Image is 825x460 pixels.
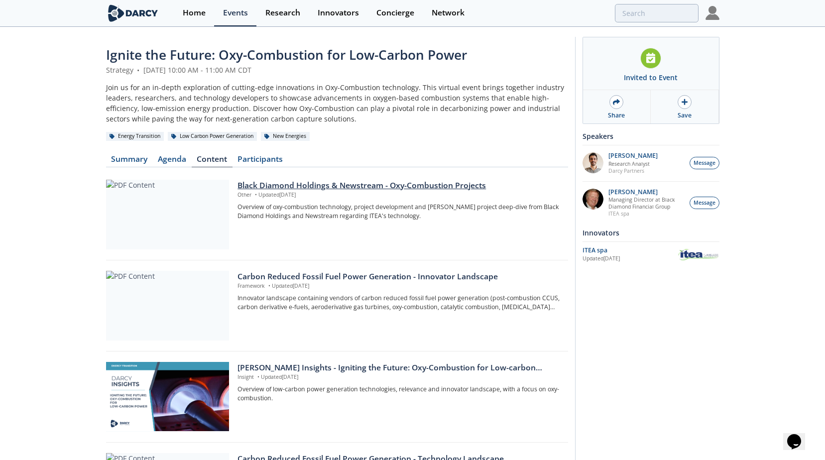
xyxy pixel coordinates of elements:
button: Message [690,197,719,209]
div: Join us for an in-depth exploration of cutting-edge innovations in Oxy-Combustion technology. Thi... [106,82,568,124]
p: Other Updated [DATE] [237,191,561,199]
iframe: chat widget [783,420,815,450]
a: ITEA spa Updated[DATE] ITEA spa [583,245,719,263]
span: Ignite the Future: Oxy-Combustion for Low-Carbon Power [106,46,467,64]
img: Profile [706,6,719,20]
a: Agenda [153,155,192,167]
button: Message [690,157,719,169]
a: PDF Content Carbon Reduced Fossil Fuel Power Generation - Innovator Landscape Framework •Updated[... [106,271,568,341]
a: Participants [233,155,288,167]
span: • [266,282,272,289]
div: Events [223,9,248,17]
div: Speakers [583,127,719,145]
div: Network [432,9,465,17]
div: Innovators [583,224,719,241]
div: [PERSON_NAME] Insights - Igniting the Future: Oxy-Combustion for Low-carbon power [237,362,561,374]
a: Darcy Insights - Igniting the Future: Oxy-Combustion for Low-carbon power preview [PERSON_NAME] I... [106,362,568,432]
div: Research [265,9,300,17]
img: logo-wide.svg [106,4,160,22]
img: ITEA spa [678,247,719,262]
p: Innovator landscape containing vendors of carbon reduced fossil fuel power generation (post-combu... [237,294,561,312]
a: Summary [106,155,153,167]
div: Share [608,111,625,120]
div: Invited to Event [624,72,678,83]
div: Energy Transition [106,132,164,141]
div: Strategy [DATE] 10:00 AM - 11:00 AM CDT [106,65,568,75]
img: 5c882eca-8b14-43be-9dc2-518e113e9a37 [583,189,603,210]
div: New Energies [261,132,310,141]
span: • [135,65,141,75]
div: Concierge [376,9,414,17]
span: Message [694,159,715,167]
span: Message [694,199,715,207]
div: Black Diamond Holdings & Newstream - Oxy-Combustion Projects [237,180,561,192]
p: Research Analyst [608,160,658,167]
p: Overview of oxy-combustion technology, project development and [PERSON_NAME] project deep-dive fr... [237,203,561,221]
div: Updated [DATE] [583,255,678,263]
a: Content [192,155,233,167]
p: Managing Director at Black Diamond Financial Group [608,196,684,210]
p: [PERSON_NAME] [608,189,684,196]
span: • [255,373,261,380]
p: ITEA spa [608,210,684,217]
div: Home [183,9,206,17]
p: Framework Updated [DATE] [237,282,561,290]
div: Low Carbon Power Generation [168,132,257,141]
div: Innovators [318,9,359,17]
p: Darcy Partners [608,167,658,174]
input: Advanced Search [615,4,699,22]
p: Insight Updated [DATE] [237,373,561,381]
div: Carbon Reduced Fossil Fuel Power Generation - Innovator Landscape [237,271,561,283]
span: • [253,191,258,198]
p: [PERSON_NAME] [608,152,658,159]
div: Save [678,111,692,120]
img: e78dc165-e339-43be-b819-6f39ce58aec6 [583,152,603,173]
p: Overview of low-carbon power generation technologies, relevance and innovator landscape, with a f... [237,385,561,403]
a: PDF Content Black Diamond Holdings & Newstream - Oxy-Combustion Projects Other •Updated[DATE] Ove... [106,180,568,249]
div: ITEA spa [583,246,678,255]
